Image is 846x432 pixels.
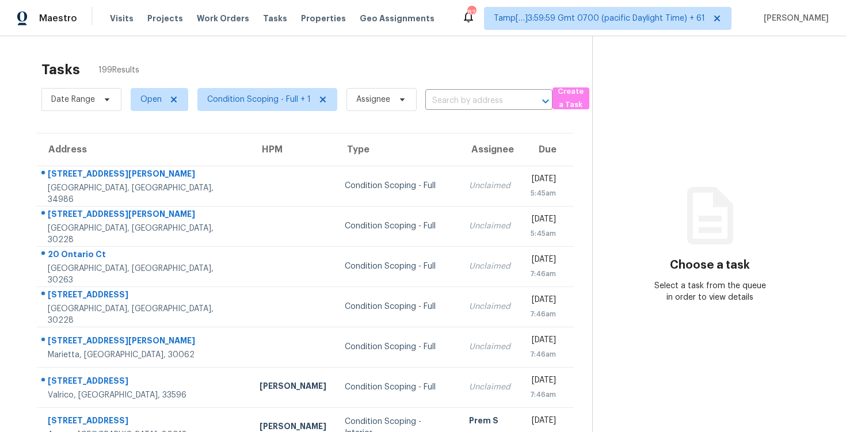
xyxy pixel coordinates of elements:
[48,208,241,223] div: [STREET_ADDRESS][PERSON_NAME]
[48,182,241,205] div: [GEOGRAPHIC_DATA], [GEOGRAPHIC_DATA], 34986
[345,381,451,393] div: Condition Scoping - Full
[356,94,390,105] span: Assignee
[360,13,435,24] span: Geo Assignments
[469,415,510,429] div: Prem S
[529,213,556,228] div: [DATE]
[529,389,556,400] div: 7:46am
[345,220,451,232] div: Condition Scoping - Full
[529,415,556,429] div: [DATE]
[48,303,241,326] div: [GEOGRAPHIC_DATA], [GEOGRAPHIC_DATA], 30228
[529,349,556,360] div: 7:46am
[345,301,451,312] div: Condition Scoping - Full
[301,13,346,24] span: Properties
[345,261,451,272] div: Condition Scoping - Full
[469,261,510,272] div: Unclaimed
[529,308,556,320] div: 7:46am
[529,188,556,199] div: 5:45am
[538,93,554,109] button: Open
[520,133,574,166] th: Due
[651,280,769,303] div: Select a task from the queue in order to view details
[469,341,510,353] div: Unclaimed
[250,133,336,166] th: HPM
[48,415,241,429] div: [STREET_ADDRESS]
[48,263,241,286] div: [GEOGRAPHIC_DATA], [GEOGRAPHIC_DATA], 30263
[425,92,520,110] input: Search by address
[147,13,183,24] span: Projects
[48,289,241,303] div: [STREET_ADDRESS]
[529,254,556,268] div: [DATE]
[558,85,584,112] span: Create a Task
[469,381,510,393] div: Unclaimed
[469,180,510,192] div: Unclaimed
[98,64,139,76] span: 199 Results
[494,13,705,24] span: Tamp[…]3:59:59 Gmt 0700 (pacific Daylight Time) + 61
[467,7,475,18] div: 821
[529,374,556,389] div: [DATE]
[469,301,510,312] div: Unclaimed
[345,180,451,192] div: Condition Scoping - Full
[670,259,750,271] h3: Choose a task
[260,380,326,395] div: [PERSON_NAME]
[759,13,829,24] span: [PERSON_NAME]
[336,133,460,166] th: Type
[48,249,241,263] div: 20 Ontario Ct
[48,335,241,349] div: [STREET_ADDRESS][PERSON_NAME]
[39,13,77,24] span: Maestro
[529,268,556,280] div: 7:46am
[529,334,556,349] div: [DATE]
[263,14,287,22] span: Tasks
[51,94,95,105] span: Date Range
[48,223,241,246] div: [GEOGRAPHIC_DATA], [GEOGRAPHIC_DATA], 30228
[197,13,249,24] span: Work Orders
[48,168,241,182] div: [STREET_ADDRESS][PERSON_NAME]
[41,64,80,75] h2: Tasks
[37,133,250,166] th: Address
[552,87,589,109] button: Create a Task
[110,13,134,24] span: Visits
[140,94,162,105] span: Open
[529,173,556,188] div: [DATE]
[345,341,451,353] div: Condition Scoping - Full
[207,94,311,105] span: Condition Scoping - Full + 1
[529,228,556,239] div: 5:45am
[469,220,510,232] div: Unclaimed
[460,133,520,166] th: Assignee
[48,375,241,389] div: [STREET_ADDRESS]
[48,389,241,401] div: Valrico, [GEOGRAPHIC_DATA], 33596
[529,294,556,308] div: [DATE]
[48,349,241,361] div: Marietta, [GEOGRAPHIC_DATA], 30062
